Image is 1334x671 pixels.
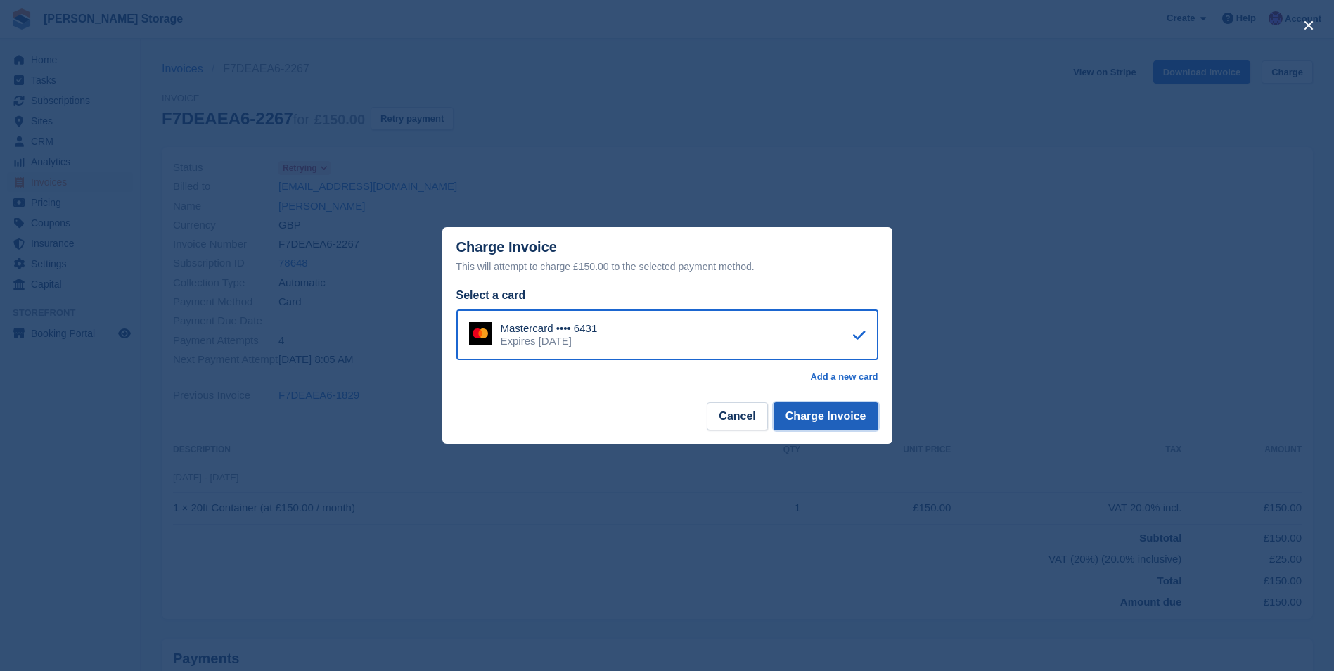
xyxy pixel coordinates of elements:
div: Mastercard •••• 6431 [501,322,598,335]
div: Select a card [456,287,878,304]
button: close [1297,14,1320,37]
div: Expires [DATE] [501,335,598,347]
a: Add a new card [810,371,878,383]
button: Cancel [707,402,767,430]
div: Charge Invoice [456,239,878,275]
div: This will attempt to charge £150.00 to the selected payment method. [456,258,878,275]
button: Charge Invoice [774,402,878,430]
img: Mastercard Logo [469,322,492,345]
